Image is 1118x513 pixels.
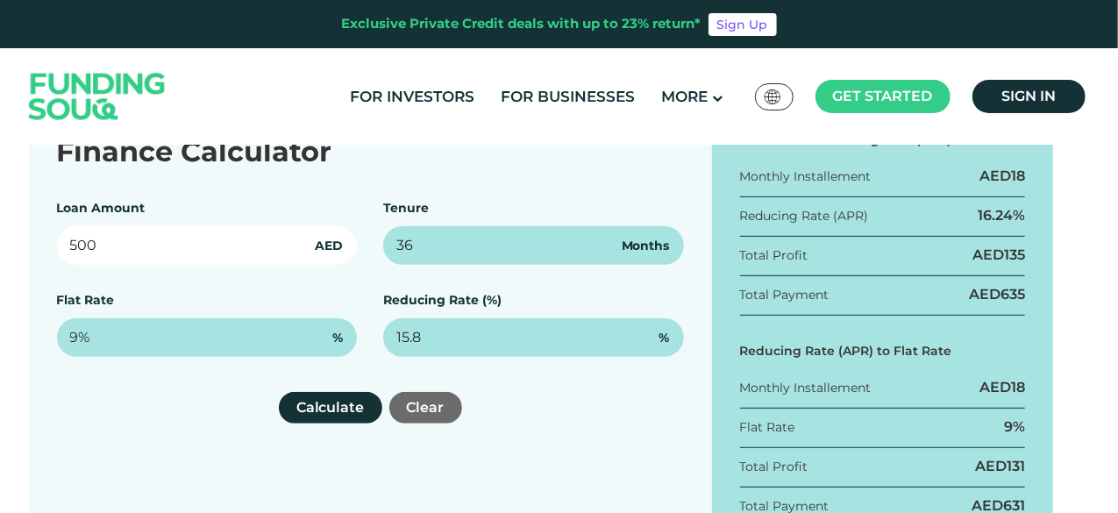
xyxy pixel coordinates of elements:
span: Months [622,237,670,255]
div: 16.24% [978,206,1025,225]
div: Exclusive Private Credit deals with up to 23% return* [342,14,701,34]
img: Logo [11,53,183,141]
span: Sign in [1001,88,1056,104]
div: AED [979,378,1025,397]
div: AED [972,246,1025,265]
a: For Businesses [496,82,639,111]
span: 635 [1001,286,1025,303]
label: Tenure [383,200,429,216]
label: Reducing Rate (%) [383,292,502,308]
button: Calculate [279,392,382,424]
label: Loan Amount [57,200,146,216]
span: 135 [1004,246,1025,263]
button: Clear [389,392,462,424]
span: 18 [1011,379,1025,395]
div: Total Profit [740,246,808,265]
a: For Investors [345,82,479,111]
div: Reducing Rate (APR) [740,207,869,225]
div: AED [969,285,1025,304]
div: AED [975,457,1025,476]
div: Monthly Installement [740,167,872,186]
div: Finance Calculator [57,131,684,173]
span: More [661,88,708,105]
img: SA Flag [765,89,780,104]
div: 9% [1004,417,1025,437]
div: Monthly Installement [740,379,872,397]
span: AED [315,237,343,255]
span: 131 [1007,458,1025,474]
span: 18 [1011,167,1025,184]
div: Total Profit [740,458,808,476]
div: Total Payment [740,286,830,304]
div: AED [979,167,1025,186]
span: % [332,329,343,347]
div: Flat Rate [740,418,795,437]
label: Flat Rate [57,292,115,308]
span: % [659,329,670,347]
div: Reducing Rate (APR) to Flat Rate [740,342,1026,360]
span: Get started [833,88,933,104]
a: Sign Up [709,13,777,36]
a: Sign in [972,80,1086,113]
